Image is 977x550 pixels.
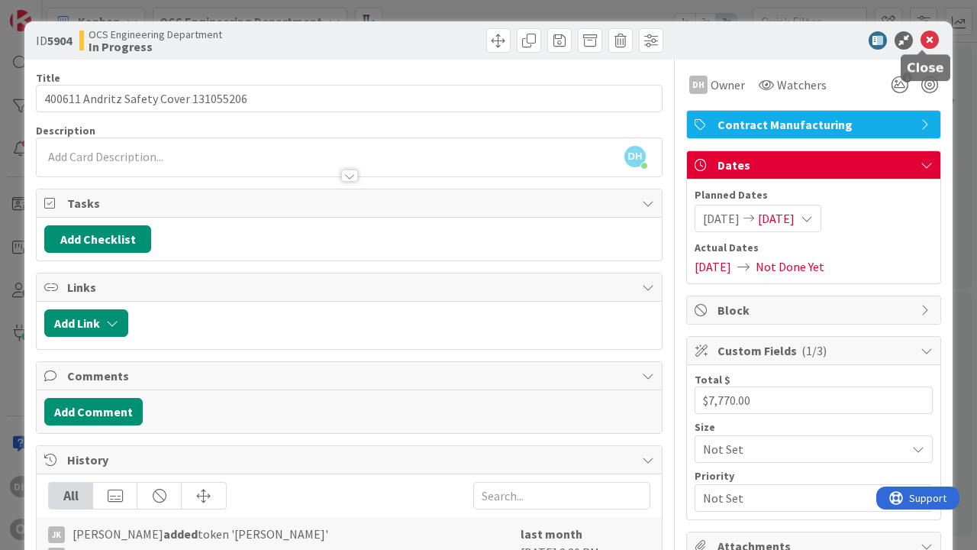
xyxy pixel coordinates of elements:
span: Planned Dates [695,187,933,203]
span: Owner [711,76,745,94]
span: Tasks [67,194,634,212]
span: Not Set [703,487,898,509]
div: Size [695,422,933,432]
span: History [67,451,634,469]
button: Add Comment [44,398,143,425]
label: Title [36,71,60,85]
div: JK [48,526,65,543]
span: Links [67,278,634,296]
div: All [49,483,93,509]
h5: Close [907,60,944,75]
b: In Progress [89,40,222,53]
span: Comments [67,367,634,385]
span: [DATE] [758,209,795,228]
span: Watchers [777,76,827,94]
button: Add Link [44,309,128,337]
input: Search... [473,482,650,510]
span: Contract Manufacturing [717,115,913,134]
label: Total $ [695,373,730,387]
b: 5904 [47,33,72,48]
span: Actual Dates [695,240,933,256]
span: DH [624,146,646,167]
span: Support [33,2,70,21]
div: Priority [695,471,933,481]
div: DH [689,76,708,94]
span: Block [717,301,913,319]
span: Not Set [703,438,898,460]
b: last month [521,526,582,542]
span: OCS Engineering Department [89,28,222,40]
span: [DATE] [695,257,731,276]
span: Description [36,124,95,137]
span: ID [36,31,72,50]
input: type card name here... [36,85,663,112]
span: Not Done Yet [756,257,824,276]
button: Add Checklist [44,225,151,253]
span: ( 1/3 ) [801,343,827,358]
span: Custom Fields [717,341,913,360]
span: [DATE] [703,209,740,228]
b: added [163,526,198,542]
span: Dates [717,156,913,174]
